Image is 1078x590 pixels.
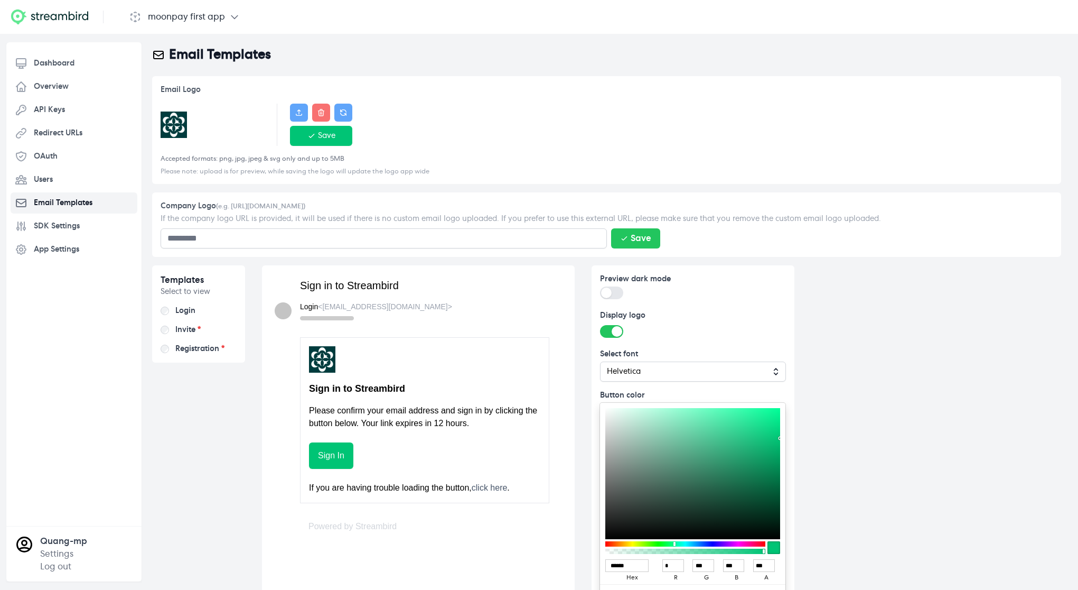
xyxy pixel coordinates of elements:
div: Powered by Streambird [300,512,566,541]
h1: moonpay first app [148,11,225,23]
span: Redirect URLs [34,128,82,139]
label: Invite [175,325,201,335]
div: Login [300,301,452,312]
span: (e.g. [URL][DOMAIN_NAME]) [216,203,305,209]
a: Users [11,169,137,190]
span: OAuth [34,151,58,162]
p: Accepted formats: png, jpg, jpeg & svg only and up to 5MB [161,154,1053,163]
label: Select font [600,349,786,359]
a: Settings [40,550,73,558]
div: Save [620,232,651,245]
span: Overview [34,81,69,92]
span: Email Templates [34,198,92,208]
button: Sign In [309,443,353,469]
a: Overview [11,76,137,97]
span: API Keys [34,105,65,115]
span: SDK Settings [34,221,80,232]
nav: Sidebar [11,53,137,277]
a: Redirect URLs [11,123,137,144]
span: App Settings [34,244,79,255]
span: < [EMAIL_ADDRESS][DOMAIN_NAME] > [318,302,452,311]
button: Helvetica [600,362,786,382]
nav: Sidebar [152,265,245,363]
p: Please note: upload is for preview, while saving the logo will update the logo app wide [161,167,1053,176]
button: Save [611,228,660,248]
label: Display logo [600,310,786,321]
label: Button color [600,390,786,401]
label: b [723,572,750,585]
button: Remove logo [312,104,330,122]
a: Email Templates [11,192,137,214]
a: Log out [40,563,71,571]
p: Select to view [161,287,237,297]
a: Dashboard [11,53,137,74]
label: Templates [161,276,204,284]
h1: Email Templates [169,47,271,63]
label: Upload logo [290,104,308,122]
button: Reset logo [334,104,352,122]
label: Company Logo [161,201,1053,211]
div: Sign in to Streambird [300,278,566,293]
p: Quang-mp [40,535,87,548]
span: Dashboard [34,58,74,69]
button: Save [290,126,352,146]
span: Helvetica [607,366,764,377]
label: Login [175,306,195,316]
label: hex [605,572,659,585]
img: Streambird [8,8,90,25]
label: r [662,572,689,585]
a: click here [472,483,508,492]
a: SDK Settings [11,216,137,237]
a: OAuth [11,146,137,167]
label: Email Logo [161,85,1053,95]
a: API Keys [11,99,137,121]
label: g [692,572,719,585]
span: Users [34,174,53,185]
div: Sign in to Streambird [309,381,540,396]
label: If the company logo URL is provided, it will be used if there is no custom email logo uploaded. I... [161,214,1053,224]
img: logo [161,112,266,138]
div: Please confirm your email address and sign in by clicking the button below. Your link expires in ... [309,404,540,430]
div: Save [307,131,335,141]
button: moonpay first app [129,11,240,23]
label: Preview dark mode [600,274,786,284]
div: If you are having trouble loading the button, . [309,482,540,494]
label: a [753,572,780,585]
a: App Settings [11,239,137,260]
label: Registration [175,344,224,354]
